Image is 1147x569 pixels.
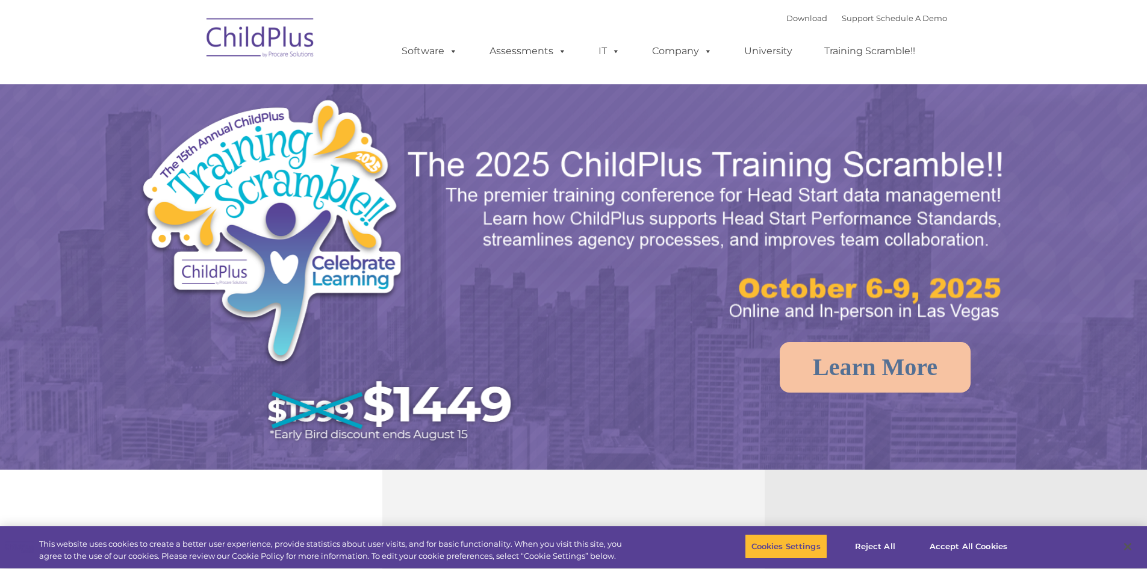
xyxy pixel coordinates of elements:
[390,39,470,63] a: Software
[923,534,1014,559] button: Accept All Cookies
[1114,533,1141,560] button: Close
[640,39,724,63] a: Company
[732,39,804,63] a: University
[39,538,631,562] div: This website uses cookies to create a better user experience, provide statistics about user visit...
[586,39,632,63] a: IT
[477,39,579,63] a: Assessments
[780,342,971,393] a: Learn More
[786,13,827,23] a: Download
[876,13,947,23] a: Schedule A Demo
[838,534,913,559] button: Reject All
[745,534,827,559] button: Cookies Settings
[200,10,321,70] img: ChildPlus by Procare Solutions
[842,13,874,23] a: Support
[812,39,927,63] a: Training Scramble!!
[786,13,947,23] font: |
